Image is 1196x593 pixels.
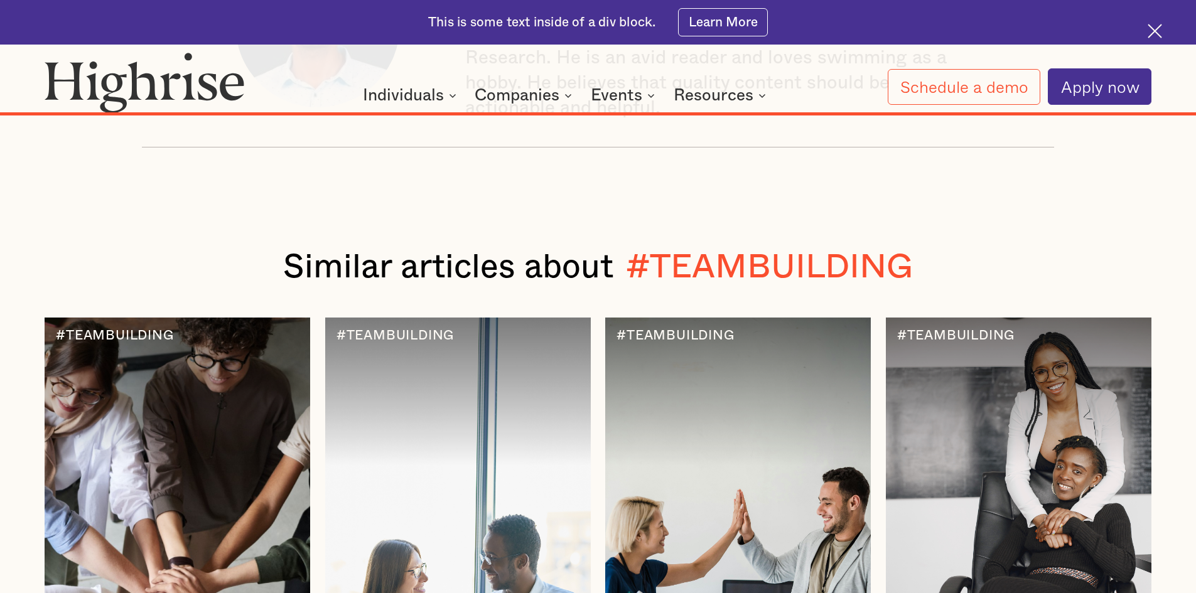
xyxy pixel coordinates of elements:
[591,88,659,103] div: Events
[363,88,460,103] div: Individuals
[626,247,913,287] div: #TEAMBUILDING
[591,88,642,103] div: Events
[678,8,768,36] a: Learn More
[45,52,244,112] img: Highrise logo
[1048,68,1151,105] a: Apply now
[363,88,444,103] div: Individuals
[283,250,613,284] span: Similar articles about
[1148,24,1162,38] img: Cross icon
[674,88,753,103] div: Resources
[617,329,734,343] div: #TEAMBUILDING
[428,14,655,31] div: This is some text inside of a div block.
[56,329,173,343] div: #TEAMBUILDING
[897,329,1015,343] div: #TEAMBUILDING
[475,88,576,103] div: Companies
[337,329,454,343] div: #TEAMBUILDING
[674,88,770,103] div: Resources
[888,69,1041,105] a: Schedule a demo
[475,88,559,103] div: Companies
